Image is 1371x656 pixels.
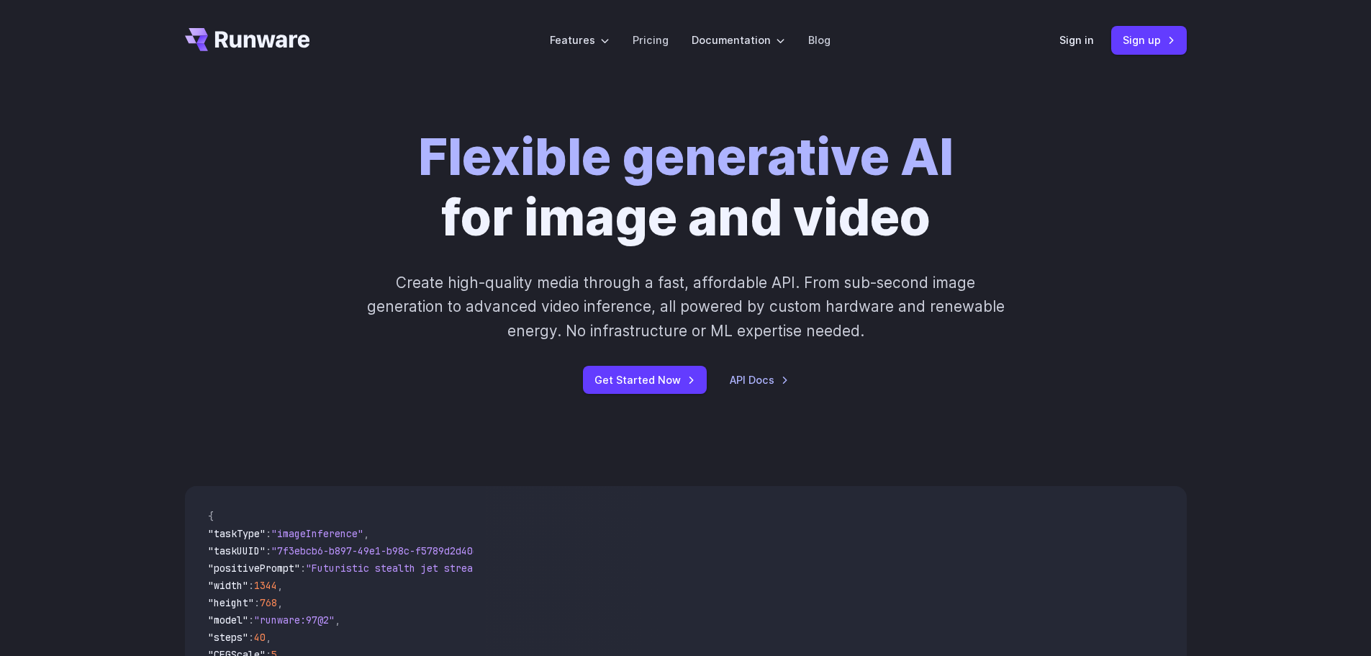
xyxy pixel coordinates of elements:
label: Documentation [692,32,785,48]
span: : [248,579,254,592]
span: : [254,596,260,609]
span: : [266,544,271,557]
span: "Futuristic stealth jet streaking through a neon-lit cityscape with glowing purple exhaust" [306,562,830,575]
a: Blog [808,32,831,48]
span: : [266,527,271,540]
span: , [277,596,283,609]
span: : [300,562,306,575]
span: , [335,614,340,626]
span: 40 [254,631,266,644]
a: Get Started Now [583,366,707,394]
a: Sign in [1059,32,1094,48]
span: { [208,510,214,523]
span: "taskType" [208,527,266,540]
span: "runware:97@2" [254,614,335,626]
a: Go to / [185,28,310,51]
a: Pricing [633,32,669,48]
a: Sign up [1111,26,1187,54]
h1: for image and video [418,127,954,248]
span: "steps" [208,631,248,644]
span: : [248,631,254,644]
span: "height" [208,596,254,609]
span: "positivePrompt" [208,562,300,575]
span: , [363,527,369,540]
label: Features [550,32,610,48]
strong: Flexible generative AI [418,126,954,187]
span: "width" [208,579,248,592]
a: API Docs [730,372,789,388]
span: "imageInference" [271,527,363,540]
span: "model" [208,614,248,626]
span: "taskUUID" [208,544,266,557]
span: , [266,631,271,644]
span: 1344 [254,579,277,592]
p: Create high-quality media through a fast, affordable API. From sub-second image generation to adv... [365,271,1006,343]
span: : [248,614,254,626]
span: 768 [260,596,277,609]
span: "7f3ebcb6-b897-49e1-b98c-f5789d2d40d7" [271,544,490,557]
span: , [277,579,283,592]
